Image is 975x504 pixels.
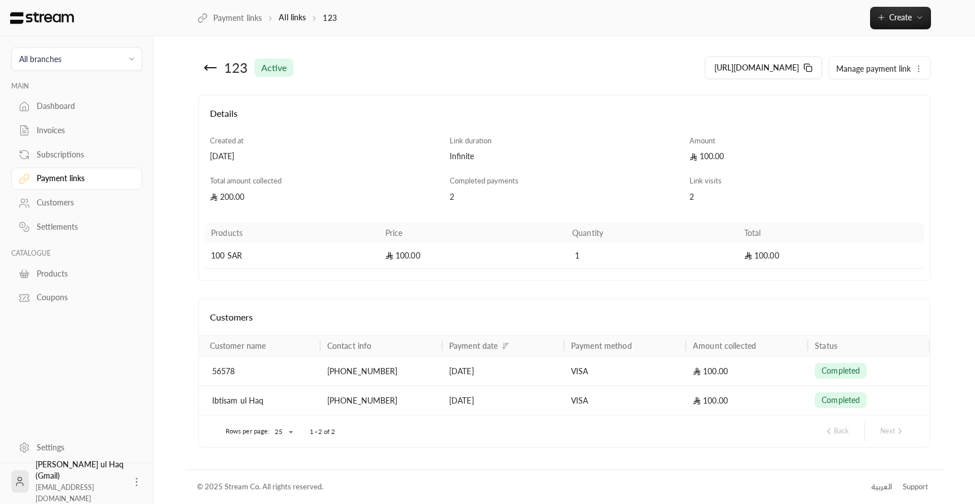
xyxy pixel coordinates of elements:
[693,341,756,350] div: Amount collected
[11,249,142,258] p: CATALOGUE
[9,12,75,24] img: Logo
[204,243,379,269] td: 100 SAR
[197,481,323,493] div: © 2025 Stream Co. All rights reserved.
[693,357,801,385] div: 100.00
[449,386,557,415] div: [DATE]
[689,176,722,185] span: Link visits
[449,357,557,385] div: [DATE]
[450,136,491,145] span: Link duration
[37,173,128,184] div: Payment links
[11,47,142,71] button: All branches
[37,149,128,160] div: Subscriptions
[689,151,919,162] div: 100.00
[871,481,892,493] div: العربية
[323,12,336,24] p: 123
[212,357,314,385] div: 56578
[261,61,287,74] span: active
[204,223,379,243] th: Products
[269,425,296,439] div: 25
[829,57,930,80] button: Manage payment link
[714,63,799,72] span: [URL][DOMAIN_NAME]
[224,59,248,77] div: 123
[450,176,519,185] span: Completed payments
[450,151,679,162] div: Infinite
[11,216,142,238] a: Settlements
[210,151,439,162] div: [DATE]
[37,442,128,453] div: Settings
[19,53,62,65] div: All branches
[689,191,919,203] div: 2
[889,12,912,22] span: Create
[571,357,679,385] div: VISA
[737,243,924,269] td: 100.00
[11,95,142,117] a: Dashboard
[210,176,282,185] span: Total amount collected
[571,386,679,415] div: VISA
[836,64,911,73] span: Manage payment link
[279,12,306,22] a: All links
[210,136,244,145] span: Created at
[210,191,439,203] div: 200.00
[571,341,632,350] div: Payment method
[37,125,128,136] div: Invoices
[11,262,142,284] a: Products
[815,341,837,350] div: Status
[37,292,128,303] div: Coupons
[204,223,924,269] table: Products
[379,223,565,243] th: Price
[870,7,931,29] button: Create
[212,386,314,415] div: Ibtisam ul Haq
[210,107,919,132] h4: Details
[197,12,337,24] nav: breadcrumb
[572,250,583,261] span: 1
[37,197,128,208] div: Customers
[310,427,335,436] p: 1–2 of 2
[449,341,498,350] div: Payment date
[11,120,142,142] a: Invoices
[499,339,512,353] button: Sort
[11,192,142,214] a: Customers
[737,223,924,243] th: Total
[899,477,932,497] a: Support
[36,459,124,504] div: [PERSON_NAME] ul Haq (Gmail)
[822,395,860,406] span: completed
[11,436,142,458] a: Settings
[210,310,919,324] h4: Customers
[450,191,679,203] div: 2
[327,386,436,415] div: [PHONE_NUMBER]
[36,483,94,503] span: [EMAIL_ADDRESS][DOMAIN_NAME]
[822,365,860,376] span: completed
[565,223,737,243] th: Quantity
[210,341,266,350] div: Customer name
[693,386,801,415] div: 100.00
[379,243,565,269] td: 100.00
[327,357,436,385] div: [PHONE_NUMBER]
[37,221,128,233] div: Settlements
[327,341,371,350] div: Contact info
[11,82,142,91] p: MAIN
[197,12,262,24] a: Payment links
[226,427,270,436] p: Rows per page:
[11,287,142,309] a: Coupons
[37,268,128,279] div: Products
[37,100,128,112] div: Dashboard
[705,56,822,79] button: [URL][DOMAIN_NAME]
[11,168,142,190] a: Payment links
[11,143,142,165] a: Subscriptions
[689,136,715,145] span: Amount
